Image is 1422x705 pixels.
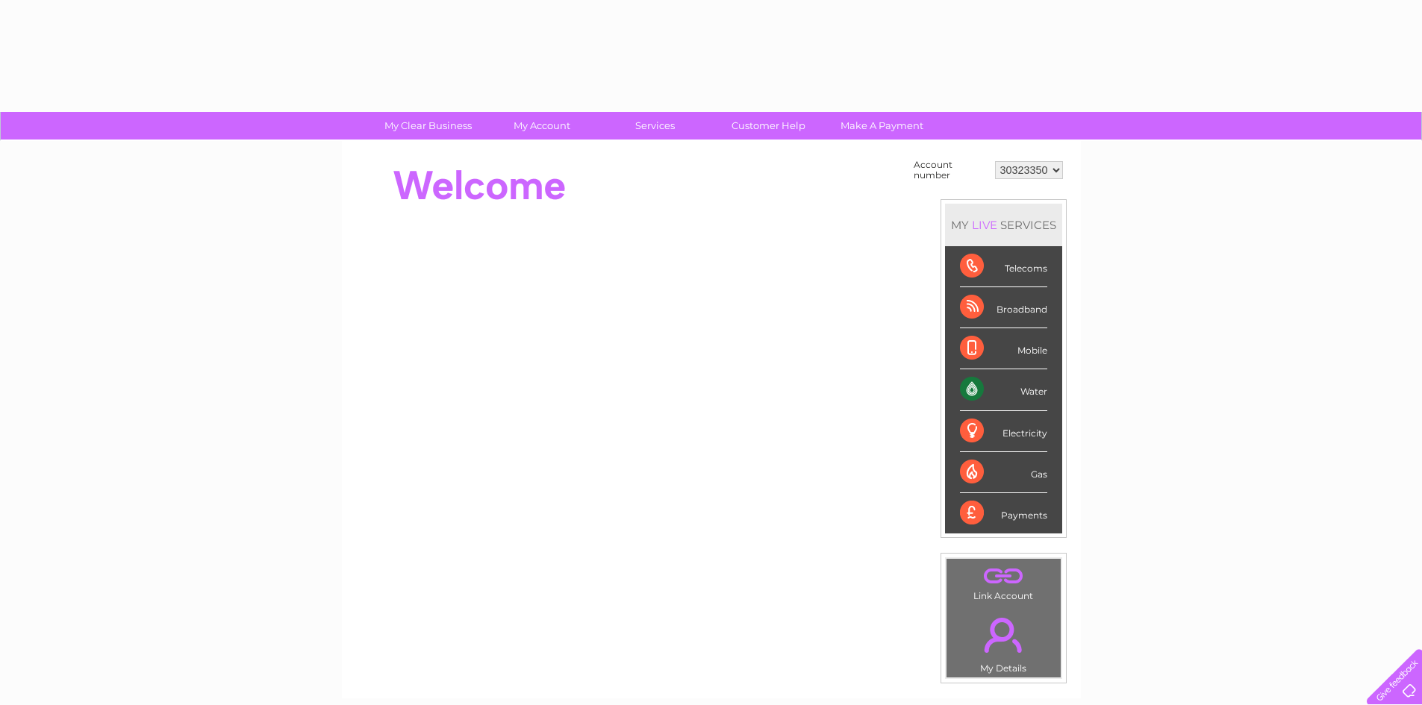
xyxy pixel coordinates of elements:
a: My Account [480,112,603,140]
div: Broadband [960,287,1047,328]
td: Link Account [946,558,1061,605]
div: Electricity [960,411,1047,452]
td: My Details [946,605,1061,678]
div: Telecoms [960,246,1047,287]
div: MY SERVICES [945,204,1062,246]
div: Gas [960,452,1047,493]
a: Make A Payment [820,112,944,140]
a: Customer Help [707,112,830,140]
div: LIVE [969,218,1000,232]
div: Mobile [960,328,1047,369]
div: Payments [960,493,1047,533]
a: My Clear Business [367,112,490,140]
a: . [950,609,1057,661]
a: Services [593,112,717,140]
div: Water [960,369,1047,410]
td: Account number [910,156,991,184]
a: . [950,563,1057,589]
